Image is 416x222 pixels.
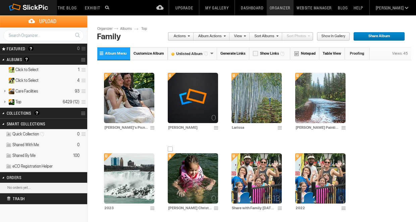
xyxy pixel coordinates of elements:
[7,193,69,204] h2: Trash
[118,26,139,32] a: Albums
[6,67,15,73] ins: Unlisted Album
[231,124,276,130] input: Larissa
[12,164,53,169] span: eCO Registration Helper
[194,32,226,41] a: Album Actions
[105,51,126,56] span: Album Menu
[3,30,84,41] input: Search Organizer...
[353,32,400,41] span: Share Album
[229,32,246,41] a: View
[148,196,152,201] span: 5
[15,99,21,105] span: Top
[6,99,15,105] ins: Unlisted Album
[6,153,12,159] img: ico_album_coll.png
[249,47,290,60] a: Show Links
[12,131,46,137] span: Quick Collection
[389,48,411,60] div: Views: 45
[168,52,210,56] font: Unlisted Album
[15,67,39,72] span: Click to Select
[334,115,344,120] span: 80
[168,205,212,211] input: Cyndy Christmas
[104,124,148,130] input: Kara's Picnic 8/9/2025
[1,67,7,72] a: Expand
[7,108,63,118] h2: Collections
[134,51,164,56] span: Customize Album
[317,32,345,41] span: Show in Gallery
[277,115,280,120] span: 1
[231,205,276,211] input: Share with Family 2017 - 2022
[282,32,310,41] a: Sort Photos
[6,142,12,148] img: ico_album_coll.png
[339,196,344,201] span: 0
[71,30,84,41] a: Search
[295,73,346,123] img: P1085381.webp
[7,172,63,182] h2: Orders
[319,47,345,60] a: Table View
[317,32,350,41] a: Show in Gallery
[168,73,218,123] img: album_sample.webp
[7,119,63,129] h2: Smart Collections
[6,89,15,94] ins: Unlisted Album
[295,124,340,130] input: Jeff Paintings
[231,153,282,204] img: P1153869.webp
[268,196,280,201] span: 513
[6,78,15,84] ins: Unlisted Album
[12,153,36,158] span: Shared By Me
[231,73,282,123] img: P1085371.webp
[81,109,87,118] a: Collection Options
[104,3,112,11] input: Search photos on SlickPic...
[6,131,12,137] img: ico_album_quick.png
[6,164,12,169] img: ico_album_coll.png
[345,47,370,60] a: Proofing
[250,32,278,41] a: Sort Albums
[104,153,154,204] img: P1169370.webp
[168,32,190,41] a: Actions
[104,73,154,123] img: Kara_s_Picnic_8-9-2025-476.webp
[211,196,216,201] span: 0
[5,46,25,51] span: FEATURED
[168,124,212,130] input: Colie
[141,26,154,32] a: Top
[7,54,63,65] h2: Albums
[139,115,152,120] span: 643
[211,115,216,120] span: 0
[15,89,38,94] span: Care Facilities
[7,185,31,190] b: No orders yet...
[295,205,340,211] input: 2022
[1,78,7,83] a: Expand
[168,153,218,204] img: P1120286.webp
[217,47,249,60] a: Generate Links
[295,153,346,204] img: P1153869.webp
[15,78,39,83] span: Click to Select
[104,205,148,211] input: 2023
[8,15,87,27] span: Upload
[12,142,39,148] span: Shared With Me
[290,47,319,60] a: Notepad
